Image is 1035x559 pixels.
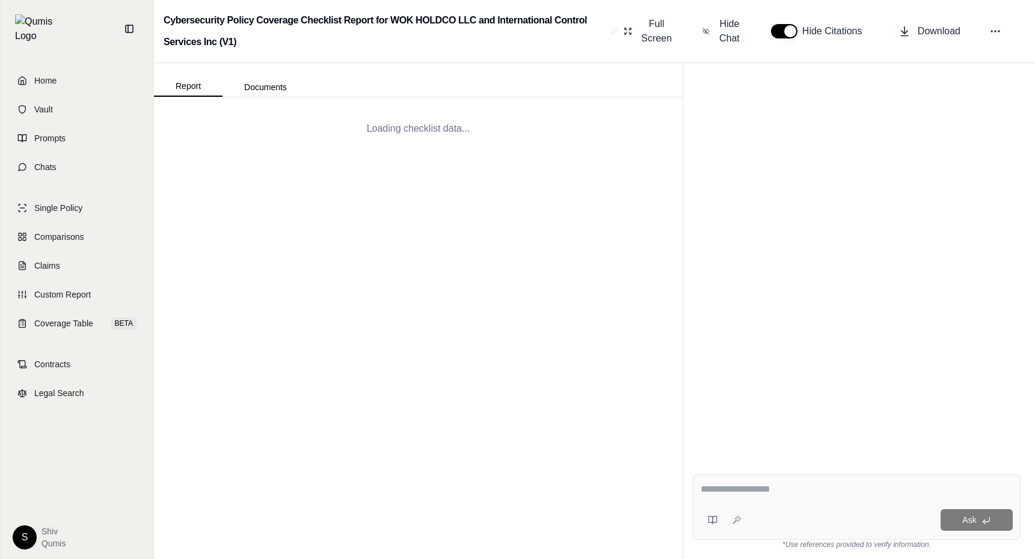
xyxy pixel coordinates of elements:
a: Chats [8,154,146,180]
div: *Use references provided to verify information. [693,540,1021,549]
span: Hide Chat [717,17,742,46]
button: Full Screen [619,12,678,50]
span: Custom Report [34,289,91,301]
button: Hide Chat [698,12,747,50]
span: Legal Search [34,387,84,399]
span: Hide Citations [802,24,870,38]
span: Coverage Table [34,317,93,329]
a: Comparisons [8,224,146,250]
span: Claims [34,260,60,272]
button: Ask [941,509,1013,531]
a: Home [8,67,146,94]
div: Loading checklist data... [367,121,470,136]
button: Documents [223,78,309,97]
span: Download [918,24,960,38]
button: Collapse sidebar [120,19,139,38]
a: Legal Search [8,380,146,406]
button: Report [154,76,223,97]
span: BETA [111,317,137,329]
span: Vault [34,103,53,115]
a: Contracts [8,351,146,377]
a: Prompts [8,125,146,151]
span: Shiv [41,525,66,537]
a: Claims [8,252,146,279]
span: Home [34,75,57,87]
div: S [13,525,37,549]
a: Single Policy [8,195,146,221]
span: Contracts [34,358,70,370]
button: Download [894,19,965,43]
a: Coverage TableBETA [8,310,146,337]
img: Qumis Logo [15,14,60,43]
h2: Cybersecurity Policy Coverage Checklist Report for WOK HOLDCO LLC and International Control Servi... [164,10,606,53]
span: Single Policy [34,202,82,214]
span: Chats [34,161,57,173]
a: Vault [8,96,146,123]
span: Prompts [34,132,66,144]
span: Full Screen [639,17,674,46]
span: Comparisons [34,231,84,243]
span: Qumis [41,537,66,549]
span: Ask [962,515,976,525]
a: Custom Report [8,281,146,308]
